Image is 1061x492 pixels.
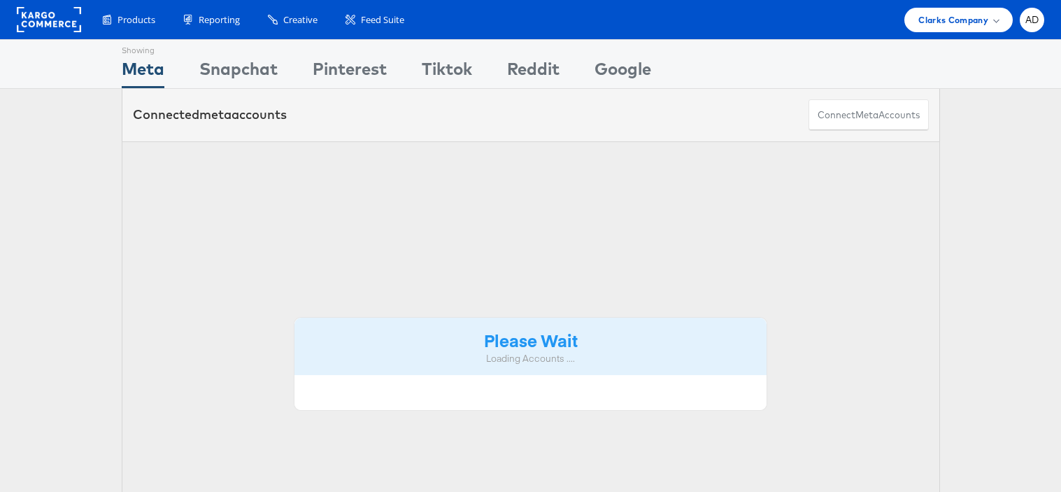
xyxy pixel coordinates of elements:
[283,13,318,27] span: Creative
[484,328,578,351] strong: Please Wait
[809,99,929,131] button: ConnectmetaAccounts
[918,13,988,27] span: Clarks Company
[1025,15,1039,24] span: AD
[122,57,164,88] div: Meta
[361,13,404,27] span: Feed Suite
[313,57,387,88] div: Pinterest
[118,13,155,27] span: Products
[199,13,240,27] span: Reporting
[133,106,287,124] div: Connected accounts
[422,57,472,88] div: Tiktok
[855,108,878,122] span: meta
[122,40,164,57] div: Showing
[507,57,560,88] div: Reddit
[305,352,757,365] div: Loading Accounts ....
[199,57,278,88] div: Snapchat
[594,57,651,88] div: Google
[199,106,232,122] span: meta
